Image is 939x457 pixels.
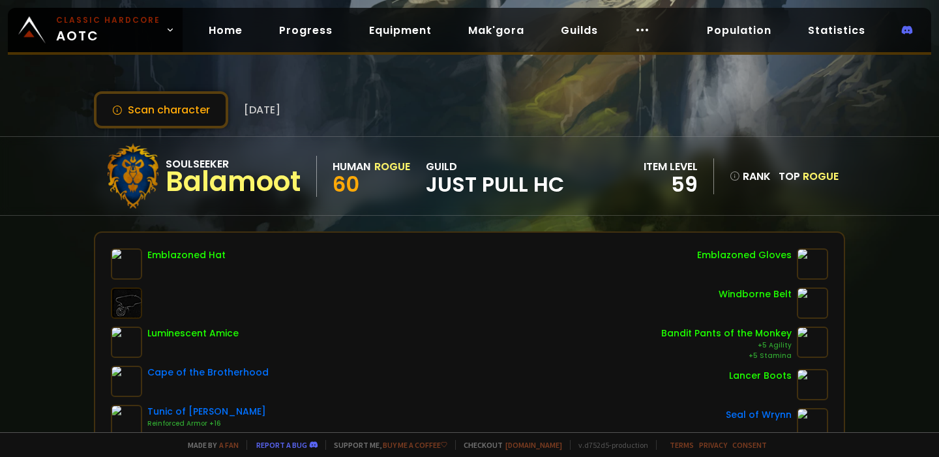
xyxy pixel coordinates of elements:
[166,156,301,172] div: Soulseeker
[333,170,359,199] span: 60
[797,408,828,439] img: item-2933
[383,440,447,450] a: Buy me a coffee
[730,168,771,184] div: rank
[797,369,828,400] img: item-6752
[670,440,694,450] a: Terms
[56,14,160,26] small: Classic Hardcore
[333,158,370,175] div: Human
[426,175,564,194] span: Just Pull HC
[166,172,301,192] div: Balamoot
[147,419,266,429] div: Reinforced Armor +16
[147,366,269,379] div: Cape of the Brotherhood
[697,248,792,262] div: Emblazoned Gloves
[111,366,142,397] img: item-5193
[455,440,562,450] span: Checkout
[147,327,239,340] div: Luminescent Amice
[661,327,792,340] div: Bandit Pants of the Monkey
[426,158,564,194] div: guild
[325,440,447,450] span: Support me,
[803,169,839,184] span: Rogue
[269,17,343,44] a: Progress
[797,248,828,280] img: item-6397
[111,327,142,358] img: item-17047
[779,168,839,184] div: Top
[219,440,239,450] a: a fan
[458,17,535,44] a: Mak'gora
[661,340,792,351] div: +5 Agility
[797,327,828,358] img: item-9781
[644,175,698,194] div: 59
[661,351,792,361] div: +5 Stamina
[147,405,266,419] div: Tunic of [PERSON_NAME]
[374,158,410,175] div: Rogue
[732,440,767,450] a: Consent
[180,440,239,450] span: Made by
[147,248,226,262] div: Emblazoned Hat
[111,405,142,436] img: item-2041
[719,287,792,301] div: Windborne Belt
[726,408,792,422] div: Seal of Wrynn
[797,17,876,44] a: Statistics
[644,158,698,175] div: item level
[198,17,253,44] a: Home
[111,248,142,280] img: item-4048
[729,369,792,383] div: Lancer Boots
[570,440,648,450] span: v. d752d5 - production
[244,102,280,118] span: [DATE]
[256,440,307,450] a: Report a bug
[699,440,727,450] a: Privacy
[797,287,828,319] img: item-6719
[696,17,782,44] a: Population
[94,91,228,128] button: Scan character
[505,440,562,450] a: [DOMAIN_NAME]
[359,17,442,44] a: Equipment
[550,17,608,44] a: Guilds
[56,14,160,46] span: AOTC
[8,8,183,52] a: Classic HardcoreAOTC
